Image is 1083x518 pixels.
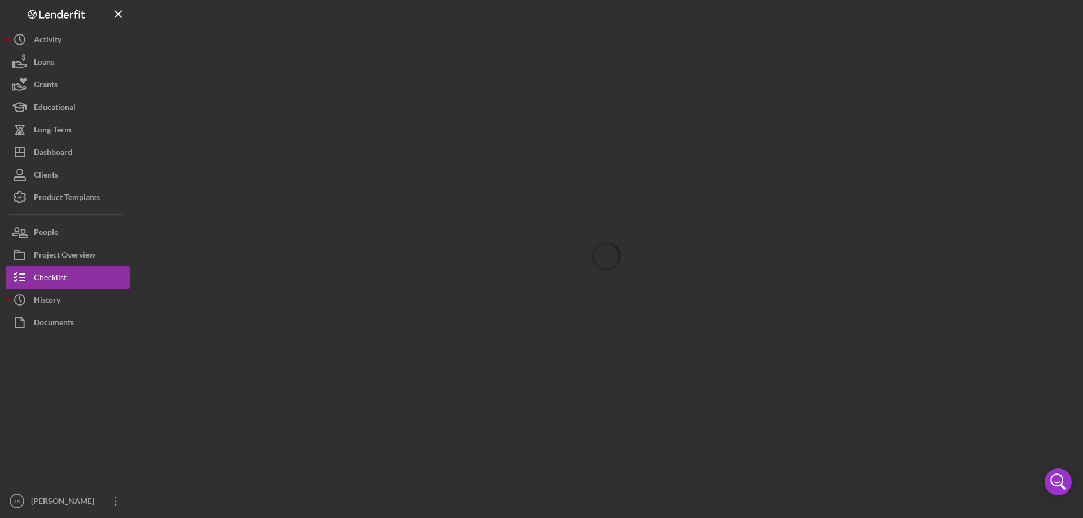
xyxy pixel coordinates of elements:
div: Grants [34,73,58,99]
div: [PERSON_NAME] [28,490,102,515]
button: JS[PERSON_NAME] [6,490,130,512]
button: Product Templates [6,186,130,209]
button: Checklist [6,266,130,289]
div: Loans [34,51,54,76]
div: Dashboard [34,141,72,166]
div: Activity [34,28,61,54]
button: Educational [6,96,130,118]
div: Checklist [34,266,67,291]
div: Open Intercom Messenger [1045,468,1072,495]
div: Long-Term [34,118,71,144]
div: Clients [34,163,58,189]
button: Project Overview [6,243,130,266]
div: Product Templates [34,186,100,211]
button: Documents [6,311,130,334]
button: People [6,221,130,243]
text: JS [14,498,20,504]
div: Documents [34,311,74,337]
button: Dashboard [6,141,130,163]
button: History [6,289,130,311]
div: People [34,221,58,246]
button: Grants [6,73,130,96]
div: Project Overview [34,243,95,269]
div: Educational [34,96,76,121]
button: Clients [6,163,130,186]
div: History [34,289,60,314]
button: Long-Term [6,118,130,141]
button: Activity [6,28,130,51]
button: Loans [6,51,130,73]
